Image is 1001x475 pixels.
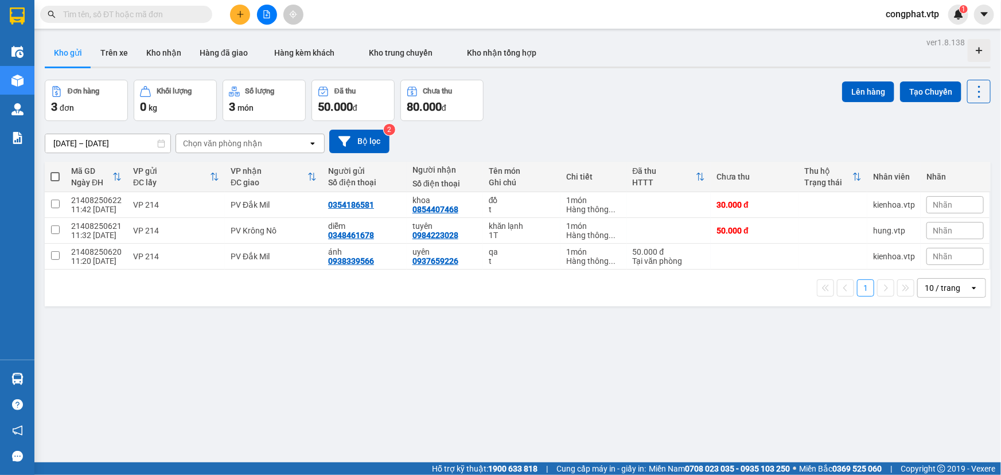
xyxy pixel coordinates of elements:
[384,124,395,135] sup: 2
[412,179,477,188] div: Số điện thoại
[926,36,965,49] div: ver 1.8.138
[91,39,137,67] button: Trên xe
[246,87,275,95] div: Số lượng
[556,462,646,475] span: Cung cấp máy in - giấy in:
[969,283,979,293] svg: open
[566,205,621,214] div: Hàng thông thường
[442,103,446,112] span: đ
[45,134,170,153] input: Select a date range.
[926,172,984,181] div: Nhãn
[489,256,555,266] div: t
[609,256,616,266] span: ...
[237,103,254,112] span: món
[799,462,882,475] span: Miền Bắc
[953,9,964,20] img: icon-new-feature
[48,10,56,18] span: search
[63,8,198,21] input: Tìm tên, số ĐT hoặc mã đơn
[832,464,882,473] strong: 0369 525 060
[289,10,297,18] span: aim
[71,221,122,231] div: 21408250621
[329,130,390,153] button: Bộ lọc
[60,103,74,112] span: đơn
[877,7,948,21] span: congphat.vtp
[489,166,555,176] div: Tên món
[467,48,536,57] span: Kho nhận tổng hợp
[633,247,706,256] div: 50.000 đ
[933,200,952,209] span: Nhãn
[566,256,621,266] div: Hàng thông thường
[183,138,262,149] div: Chọn văn phòng nhận
[283,5,303,25] button: aim
[412,256,458,266] div: 0937659226
[68,87,99,95] div: Đơn hàng
[311,80,395,121] button: Đã thu50.000đ
[799,162,867,192] th: Toggle SortBy
[51,100,57,114] span: 3
[489,205,555,214] div: t
[489,221,555,231] div: khăn lạnh
[45,39,91,67] button: Kho gửi
[412,165,477,174] div: Người nhận
[933,226,952,235] span: Nhãn
[793,466,796,471] span: ⚪️
[133,252,219,261] div: VP 214
[231,166,307,176] div: VP nhận
[263,10,271,18] span: file-add
[45,80,128,121] button: Đơn hàng3đơn
[11,132,24,144] img: solution-icon
[566,247,621,256] div: 1 món
[489,231,555,240] div: 1T
[937,465,945,473] span: copyright
[716,172,793,181] div: Chưa thu
[489,178,555,187] div: Ghi chú
[308,139,317,148] svg: open
[423,87,453,95] div: Chưa thu
[133,178,210,187] div: ĐC lấy
[412,196,477,205] div: khoa
[649,462,790,475] span: Miền Nam
[412,221,477,231] div: tuyên
[566,172,621,181] div: Chi tiết
[974,5,994,25] button: caret-down
[230,5,250,25] button: plus
[369,48,433,57] span: Kho trung chuyển
[633,178,696,187] div: HTTT
[633,256,706,266] div: Tại văn phòng
[412,205,458,214] div: 0854407468
[328,231,374,240] div: 0348461678
[412,247,477,256] div: uyên
[133,166,210,176] div: VP gửi
[804,178,852,187] div: Trạng thái
[873,252,915,261] div: kienhoa.vtp
[873,172,915,181] div: Nhân viên
[609,205,616,214] span: ...
[71,205,122,214] div: 11:42 [DATE]
[190,39,257,67] button: Hàng đã giao
[900,81,961,102] button: Tạo Chuyến
[489,196,555,205] div: đồ
[223,80,306,121] button: Số lượng3món
[488,464,537,473] strong: 1900 633 818
[842,81,894,102] button: Lên hàng
[566,221,621,231] div: 1 món
[633,166,696,176] div: Đã thu
[11,46,24,58] img: warehouse-icon
[71,247,122,256] div: 21408250620
[231,178,307,187] div: ĐC giao
[71,231,122,240] div: 11:32 [DATE]
[432,462,537,475] span: Hỗ trợ kỹ thuật:
[873,200,915,209] div: kienhoa.vtp
[231,226,317,235] div: PV Krông Nô
[225,162,322,192] th: Toggle SortBy
[412,231,458,240] div: 0984223028
[229,100,235,114] span: 3
[12,425,23,436] span: notification
[968,39,991,62] div: Tạo kho hàng mới
[10,7,25,25] img: logo-vxr
[328,247,401,256] div: ánh
[328,178,401,187] div: Số điện thoại
[609,231,616,240] span: ...
[716,226,793,235] div: 50.000 đ
[857,279,874,297] button: 1
[11,373,24,385] img: warehouse-icon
